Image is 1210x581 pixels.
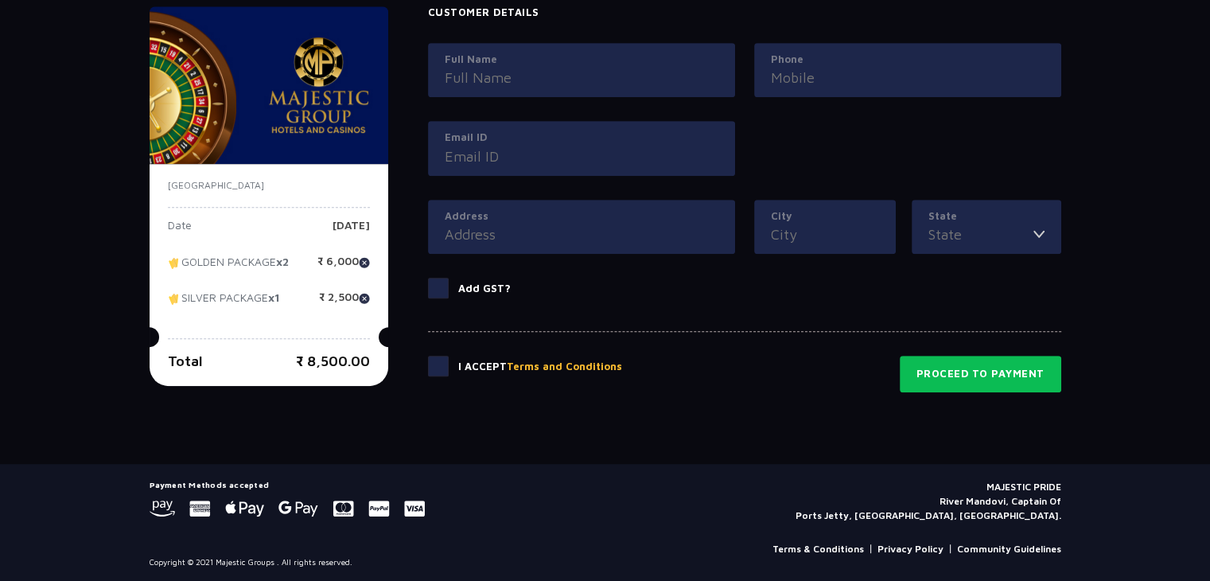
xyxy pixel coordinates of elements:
input: Address [445,224,718,245]
label: Address [445,209,718,224]
img: tikcet [168,255,181,270]
label: State [928,209,1045,224]
button: Proceed to Payment [900,356,1061,392]
p: [GEOGRAPHIC_DATA] [168,178,370,193]
button: Terms and Conditions [507,359,622,375]
p: [DATE] [333,220,370,244]
p: ₹ 6,000 [317,255,370,279]
label: Phone [771,52,1045,68]
h5: Payment Methods accepted [150,480,425,489]
input: City [771,224,879,245]
input: Email ID [445,146,718,167]
p: Date [168,220,192,244]
h4: Customer Details [428,6,1061,19]
strong: x1 [268,290,280,304]
p: GOLDEN PACKAGE [168,255,289,279]
p: ₹ 8,500.00 [296,350,370,372]
a: Privacy Policy [877,542,943,556]
p: Add GST? [458,281,511,297]
p: Copyright © 2021 Majestic Groups . All rights reserved. [150,556,352,568]
input: Mobile [771,67,1045,88]
strong: x2 [276,255,289,268]
p: I Accept [458,359,622,375]
p: Total [168,350,203,372]
p: MAJESTIC PRIDE River Mandovi, Captain Of Ports Jetty, [GEOGRAPHIC_DATA], [GEOGRAPHIC_DATA]. [796,480,1061,523]
a: Community Guidelines [957,542,1061,556]
input: Full Name [445,67,718,88]
label: City [771,209,879,224]
a: Terms & Conditions [772,542,864,556]
img: toggler icon [1033,224,1045,245]
label: Email ID [445,130,718,146]
label: Full Name [445,52,718,68]
img: majesticPride-banner [150,6,388,164]
p: SILVER PACKAGE [168,291,280,315]
img: tikcet [168,291,181,306]
input: State [928,224,1033,245]
p: ₹ 2,500 [319,291,370,315]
